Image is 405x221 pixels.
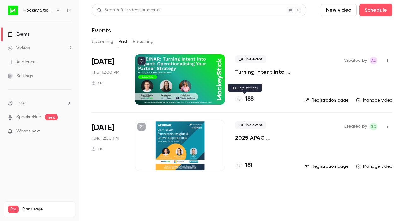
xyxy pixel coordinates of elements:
span: Live event [235,55,266,63]
div: 1 h [92,147,102,152]
a: 188 [235,95,254,103]
a: 181 [235,161,252,170]
a: SpeakerHub [16,114,41,120]
span: Tue, 12:00 PM [92,135,119,142]
span: Live event [235,121,266,129]
div: Settings [8,73,33,79]
button: Upcoming [92,37,113,47]
div: May 20 Tue, 12:00 PM (Australia/Melbourne) [92,120,125,171]
button: Past [118,37,128,47]
span: [DATE] [92,123,114,133]
div: Search for videos or events [97,7,160,14]
span: Pro [8,206,19,213]
span: SC [371,123,376,130]
span: Created by [344,57,367,64]
span: new [45,114,58,120]
span: AL [371,57,376,64]
h1: Events [92,26,111,34]
span: What's new [16,128,40,135]
div: Videos [8,45,30,51]
a: Manage video [356,163,392,170]
div: Events [8,31,29,38]
button: New video [321,4,357,16]
iframe: Noticeable Trigger [64,129,71,134]
a: 2025 APAC Partnership Insights & Growth Opportunities [235,134,294,142]
span: Alison Logue [370,57,377,64]
span: Thu, 12:00 PM [92,69,119,76]
button: Schedule [359,4,392,16]
a: Turning Intent Into Impact: Operationalising Your Partner Strategy [235,68,294,76]
a: Registration page [305,97,348,103]
div: Audience [8,59,36,65]
button: Recurring [133,37,154,47]
a: Manage video [356,97,392,103]
span: Help [16,100,26,106]
span: Created by [344,123,367,130]
span: Scott Cooper [370,123,377,130]
li: help-dropdown-opener [8,100,71,106]
h4: 188 [245,95,254,103]
h4: 181 [245,161,252,170]
div: 1 h [92,81,102,86]
div: Oct 2 Thu, 12:00 PM (Australia/Melbourne) [92,54,125,105]
a: Registration page [305,163,348,170]
h6: Hockey Stick Advisory [23,7,53,14]
img: Hockey Stick Advisory [8,5,18,15]
span: Plan usage [22,207,71,212]
span: [DATE] [92,57,114,67]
